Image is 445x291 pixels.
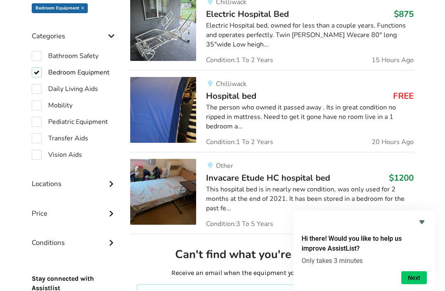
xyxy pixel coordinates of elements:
[206,185,413,214] div: This hospital bed is in nearly new condition, was only used for 2 months at the end of 2021. It h...
[130,70,413,152] a: bedroom equipment-hospital bedChilliwackHospital bedFREEThe person who owned it passed away . Its...
[206,57,273,64] span: Condition: 1 To 2 Years
[206,9,289,20] span: Electric Hospital Bed
[389,173,414,184] h3: $1200
[32,134,88,144] label: Transfer Aids
[216,162,233,171] span: Other
[32,117,108,127] label: Pediatric Equipment
[372,139,414,146] span: 20 Hours Ago
[216,80,246,89] span: Chilliwack
[32,222,117,251] div: Conditions
[206,103,413,132] div: The person who owned it passed away . Its in great condition no ripped in mattress. Need to get i...
[32,51,98,61] label: Bathroom Safety
[206,139,273,146] span: Condition: 1 To 2 Years
[372,57,414,64] span: 15 Hours Ago
[206,221,273,228] span: Condition: 3 To 5 Years
[302,217,427,284] div: Hi there! Would you like to help us improve AssistList?
[32,150,82,160] label: Vision Aids
[32,4,88,14] div: Bedroom Equipment
[32,163,117,193] div: Locations
[206,91,256,102] span: Hospital bed
[130,77,196,143] img: bedroom equipment-hospital bed
[206,172,330,184] span: Invacare Etude HC hospital bed
[130,152,413,234] a: bedroom equipment-invacare etude hc hospital bedOtherInvacare Etude HC hospital bed$1200This hosp...
[32,16,117,45] div: Categories
[32,84,98,94] label: Daily Living Aids
[302,257,427,265] p: Only takes 3 minutes
[130,159,196,225] img: bedroom equipment-invacare etude hc hospital bed
[137,248,407,262] h2: Can't find what you're searching for?
[32,193,117,222] div: Price
[32,101,73,111] label: Mobility
[302,234,427,254] h2: Hi there! Would you like to help us improve AssistList?
[32,68,110,78] label: Bedroom Equipment
[137,269,407,278] p: Receive an email when the equipment you're interested in is listed!
[417,217,427,227] button: Hide survey
[393,91,414,102] h3: FREE
[394,9,414,20] h3: $875
[206,21,413,50] div: Electric Hospital bed, owned for less than a couple years. Functions and operates perfectly. Twin...
[401,271,427,284] button: Next question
